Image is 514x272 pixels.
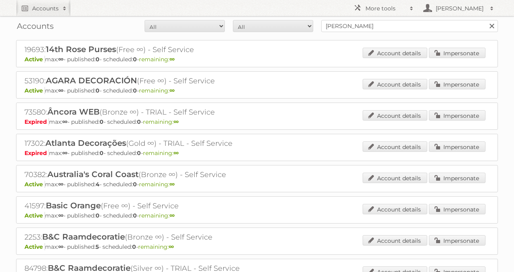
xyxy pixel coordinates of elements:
span: Active [24,243,45,250]
h2: 70382: (Bronze ∞) - Self Service [24,169,306,180]
span: Active [24,212,45,219]
a: Impersonate [429,79,485,89]
strong: 0 [100,118,104,125]
a: Impersonate [429,204,485,214]
strong: 0 [137,118,141,125]
p: max: - published: - scheduled: - [24,118,490,125]
a: Impersonate [429,110,485,121]
span: Expired [24,118,49,125]
span: 14th Rose Purses [46,44,116,54]
p: max: - published: - scheduled: - [24,243,490,250]
strong: ∞ [58,87,63,94]
strong: ∞ [169,181,175,188]
strong: ∞ [169,212,175,219]
strong: 0 [96,56,100,63]
span: remaining: [139,87,175,94]
span: Active [24,181,45,188]
h2: 19693: (Free ∞) - Self Service [24,44,306,55]
h2: 41597: (Free ∞) - Self Service [24,201,306,211]
span: Australia's Coral Coast [47,169,139,179]
span: Atlanta Decorações [45,138,126,148]
h2: Accounts [32,4,59,12]
p: max: - published: - scheduled: - [24,181,490,188]
strong: ∞ [58,56,63,63]
p: max: - published: - scheduled: - [24,212,490,219]
strong: 0 [100,149,104,157]
strong: ∞ [58,181,63,188]
a: Account details [363,204,427,214]
strong: ∞ [169,243,174,250]
h2: 53190: (Free ∞) - Self Service [24,76,306,86]
a: Account details [363,48,427,58]
strong: ∞ [58,212,63,219]
span: Âncora WEB [47,107,100,117]
span: remaining: [139,56,175,63]
p: max: - published: - scheduled: - [24,149,490,157]
a: Account details [363,110,427,121]
strong: 0 [132,243,136,250]
strong: 5 [96,243,99,250]
h2: 17302: (Gold ∞) - TRIAL - Self Service [24,138,306,149]
span: Active [24,87,45,94]
span: remaining: [139,212,175,219]
span: remaining: [143,118,179,125]
span: Basic Orange [46,201,101,210]
span: remaining: [138,243,174,250]
strong: 0 [133,181,137,188]
span: remaining: [143,149,179,157]
strong: 0 [133,212,137,219]
strong: ∞ [62,118,67,125]
span: Active [24,56,45,63]
strong: 0 [137,149,141,157]
a: Impersonate [429,141,485,152]
strong: ∞ [58,243,63,250]
a: Account details [363,173,427,183]
a: Impersonate [429,173,485,183]
strong: 4 [96,181,100,188]
strong: ∞ [173,118,179,125]
span: remaining: [139,181,175,188]
h2: 73580: (Bronze ∞) - TRIAL - Self Service [24,107,306,117]
strong: ∞ [62,149,67,157]
a: Impersonate [429,235,485,246]
a: Account details [363,79,427,89]
strong: 0 [96,87,100,94]
h2: [PERSON_NAME] [434,4,486,12]
a: Account details [363,141,427,152]
h2: More tools [365,4,406,12]
a: Account details [363,235,427,246]
p: max: - published: - scheduled: - [24,56,490,63]
span: AGARA DECORACIÓN [46,76,137,85]
span: Expired [24,149,49,157]
strong: 0 [96,212,100,219]
strong: ∞ [169,56,175,63]
span: B&C Raamdecoratie [42,232,125,242]
a: Impersonate [429,48,485,58]
strong: 0 [133,56,137,63]
strong: ∞ [173,149,179,157]
h2: 2253: (Bronze ∞) - Self Service [24,232,306,242]
strong: ∞ [169,87,175,94]
strong: 0 [133,87,137,94]
p: max: - published: - scheduled: - [24,87,490,94]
